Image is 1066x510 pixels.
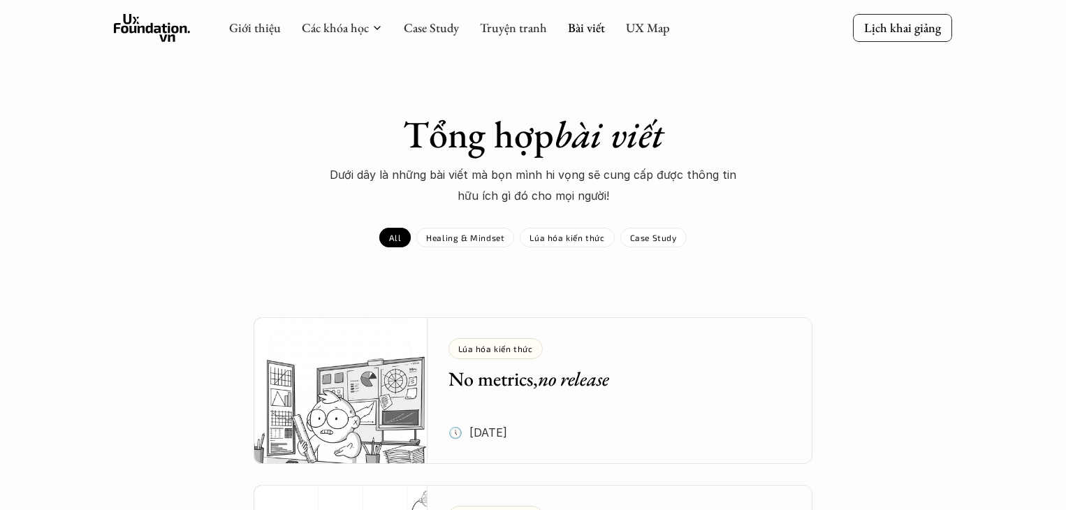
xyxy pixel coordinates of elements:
[458,344,533,354] p: Lúa hóa kiến thức
[448,422,507,443] p: 🕔 [DATE]
[538,366,609,391] em: no release
[323,164,743,207] p: Dưới dây là những bài viết mà bọn mình hi vọng sẽ cung cấp được thông tin hữu ích gì đó cho mọi n...
[389,233,401,242] p: All
[404,20,459,36] a: Case Study
[853,14,952,41] a: Lịch khai giảng
[530,233,604,242] p: Lúa hóa kiến thức
[554,110,664,159] em: bài viết
[568,20,605,36] a: Bài viết
[480,20,547,36] a: Truyện tranh
[229,20,281,36] a: Giới thiệu
[630,233,677,242] p: Case Study
[864,20,941,36] p: Lịch khai giảng
[289,112,777,157] h1: Tổng hợp
[626,20,670,36] a: UX Map
[254,317,812,464] a: 🕔 [DATE]
[448,366,771,391] h5: No metrics,
[426,233,504,242] p: Healing & Mindset
[302,20,369,36] a: Các khóa học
